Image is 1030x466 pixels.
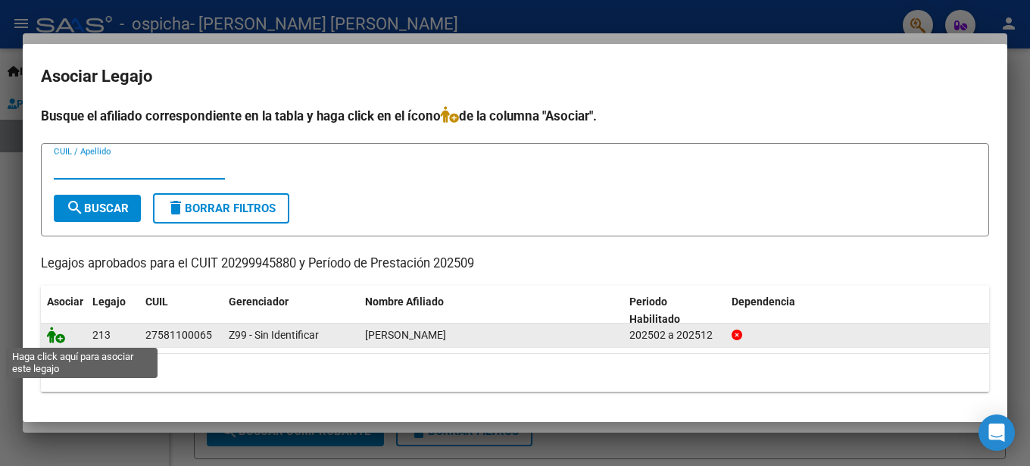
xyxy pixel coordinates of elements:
[41,286,86,336] datatable-header-cell: Asociar
[229,296,289,308] span: Gerenciador
[629,296,680,325] span: Periodo Habilitado
[726,286,990,336] datatable-header-cell: Dependencia
[66,199,84,217] mat-icon: search
[41,255,989,274] p: Legajos aprobados para el CUIT 20299945880 y Período de Prestación 202509
[92,296,126,308] span: Legajo
[139,286,223,336] datatable-header-cell: CUIL
[167,202,276,215] span: Borrar Filtros
[41,62,989,91] h2: Asociar Legajo
[92,329,111,341] span: 213
[145,296,168,308] span: CUIL
[365,329,446,341] span: ALFONZO AGUSTINA AYELEN
[47,296,83,308] span: Asociar
[145,327,212,344] div: 27581100065
[153,193,289,224] button: Borrar Filtros
[732,296,795,308] span: Dependencia
[66,202,129,215] span: Buscar
[223,286,359,336] datatable-header-cell: Gerenciador
[359,286,623,336] datatable-header-cell: Nombre Afiliado
[41,354,989,392] div: 1 registros
[86,286,139,336] datatable-header-cell: Legajo
[623,286,726,336] datatable-header-cell: Periodo Habilitado
[229,329,319,341] span: Z99 - Sin Identificar
[629,327,719,344] div: 202502 a 202512
[167,199,185,217] mat-icon: delete
[365,296,444,308] span: Nombre Afiliado
[978,414,1015,451] div: Open Intercom Messenger
[41,106,989,126] h4: Busque el afiliado correspondiente en la tabla y haga click en el ícono de la columna "Asociar".
[54,195,141,222] button: Buscar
